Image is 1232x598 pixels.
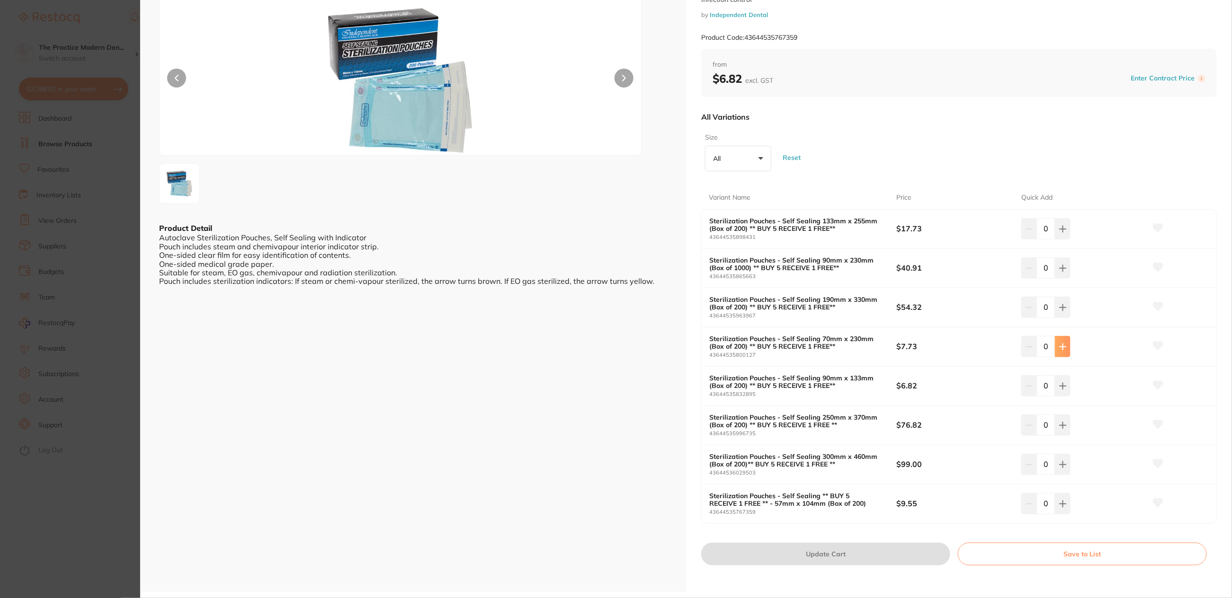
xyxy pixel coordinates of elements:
span: from [713,60,1205,70]
b: Sterilization Pouches - Self Sealing 133mm x 255mm (Box of 200) ** BUY 5 RECEIVE 1 FREE** [709,217,878,232]
small: 43644535800127 [709,352,897,358]
span: excl. GST [745,76,773,85]
a: Independent Dental [710,11,768,18]
small: by [701,11,1217,18]
b: $76.82 [897,420,1009,430]
b: $7.73 [897,341,1009,352]
b: $54.32 [897,302,1009,312]
b: $99.00 [897,459,1009,469]
div: Autoclave Sterilization Pouches, Self Sealing with Indicator Pouch includes steam and chemivapour... [159,233,667,285]
p: All [713,154,724,163]
img: cA [256,6,545,155]
small: 43644535996735 [709,431,897,437]
button: Reset [780,141,803,175]
label: Size [705,133,768,142]
button: All [705,146,771,171]
button: Update Cart [701,543,950,565]
b: Sterilization Pouches - Self Sealing 300mm x 460mm (Box of 200)** BUY 5 RECEIVE 1 FREE ** [709,453,878,468]
b: $6.82 [713,71,773,86]
b: $6.82 [897,380,1009,391]
b: $40.91 [897,263,1009,273]
b: Sterilization Pouches - Self Sealing 90mm x 230mm (Box of 1000) ** BUY 5 RECEIVE 1 FREE** [709,256,878,272]
label: i [1198,75,1205,82]
b: Product Detail [159,223,212,233]
small: 43644535832895 [709,391,897,397]
b: Sterilization Pouches - Self Sealing ** BUY 5 RECEIVE 1 FREE ** - 57mm x 104mm (Box of 200) [709,492,878,507]
small: 43644535963967 [709,313,897,319]
b: $9.55 [897,498,1009,509]
img: cA [162,167,196,201]
p: Variant Name [709,193,750,202]
small: 43644536029503 [709,470,897,476]
b: $17.73 [897,223,1009,234]
b: Sterilization Pouches - Self Sealing 190mm x 330mm (Box of 200) ** BUY 5 RECEIVE 1 FREE** [709,296,878,311]
small: 43644535898431 [709,234,897,240]
small: 43644535865663 [709,273,897,280]
button: Enter Contract Price [1128,74,1198,83]
small: 43644535767359 [709,509,897,515]
p: Quick Add [1022,193,1053,202]
button: Save to List [958,543,1207,565]
small: Product Code: 43644535767359 [701,34,797,42]
b: Sterilization Pouches - Self Sealing 90mm x 133mm (Box of 200) ** BUY 5 RECEIVE 1 FREE** [709,374,878,389]
b: Sterilization Pouches - Self Sealing 70mm x 230mm (Box of 200) ** BUY 5 RECEIVE 1 FREE** [709,335,878,350]
p: Price [896,193,911,202]
p: All Variations [701,112,750,122]
b: Sterilization Pouches - Self Sealing 250mm x 370mm (Box of 200) ** BUY 5 RECEIVE 1 FREE ** [709,413,878,429]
